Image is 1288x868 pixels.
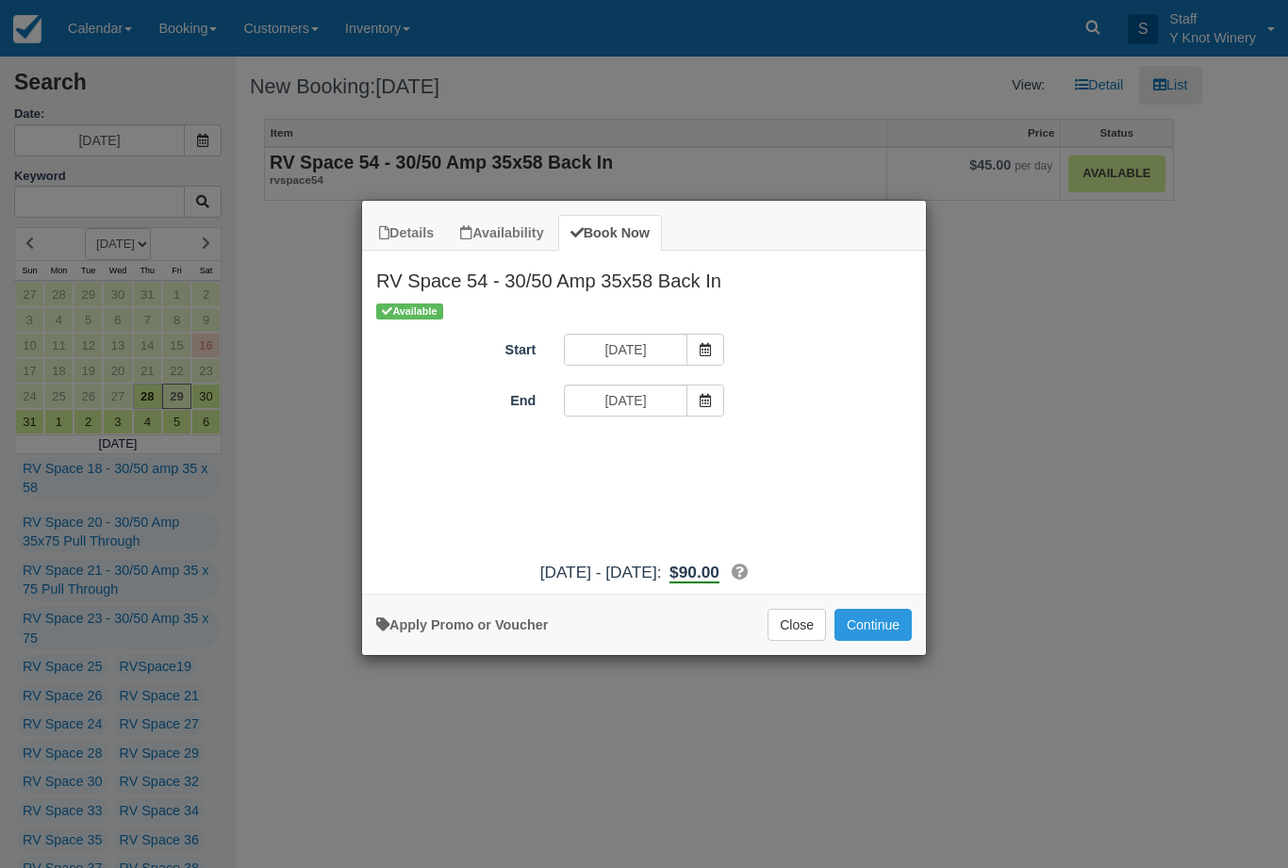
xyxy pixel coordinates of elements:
[367,215,446,252] a: Details
[448,215,555,252] a: Availability
[768,609,826,641] button: Close
[558,215,662,252] a: Book Now
[669,563,719,581] span: $90.00
[376,617,548,632] a: Apply Voucher
[362,385,550,411] label: End
[362,334,550,360] label: Start
[362,561,926,584] div: [DATE] - [DATE]:
[834,609,912,641] button: Add to Booking
[362,251,926,300] h2: RV Space 54 - 30/50 Amp 35x58 Back In
[362,251,926,583] div: Item Modal
[376,303,443,319] span: Available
